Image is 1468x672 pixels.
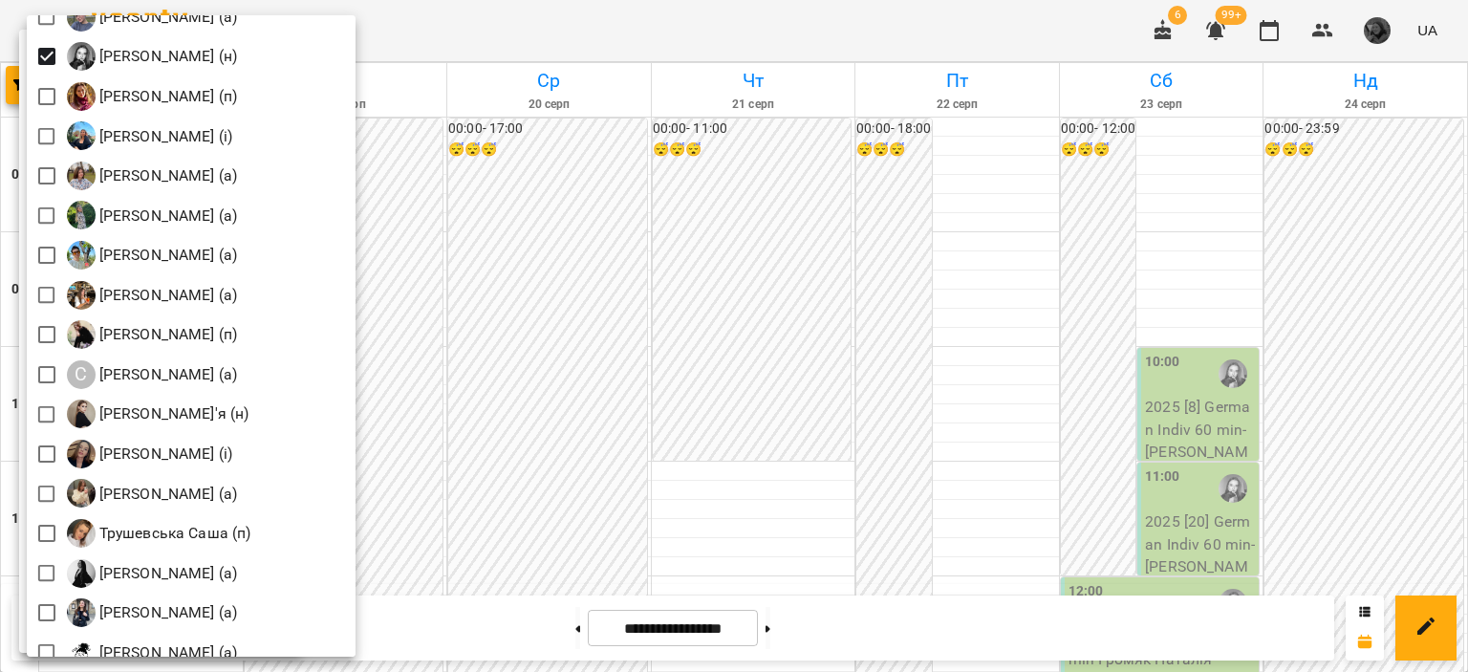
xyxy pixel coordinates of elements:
[96,363,238,386] p: [PERSON_NAME] (а)
[67,162,238,190] div: Романишин Юлія (а)
[67,82,238,111] div: Петрук Дар'я (п)
[96,601,238,624] p: [PERSON_NAME] (а)
[67,400,249,428] div: Студенко Дар'я (н)
[96,6,238,29] p: [PERSON_NAME] (а)
[96,323,238,346] p: [PERSON_NAME] (п)
[67,559,238,588] a: Ф [PERSON_NAME] (а)
[67,479,238,508] div: Тиндик-Павлова Іванна Марʼянівна (а)
[67,519,251,548] a: Т Трушевська Саша (п)
[96,45,238,68] p: [PERSON_NAME] (н)
[96,85,238,108] p: [PERSON_NAME] (п)
[96,443,233,466] p: [PERSON_NAME] (і)
[67,639,238,667] div: Целуйко Анастасія (а)
[67,42,238,71] div: Першина Валерія Андріївна (н)
[67,400,96,428] img: С
[67,42,96,71] img: П
[96,125,233,148] p: [PERSON_NAME] (і)
[67,281,238,310] div: Семенюк Таїсія Олександрівна (а)
[96,402,249,425] p: [PERSON_NAME]'я (н)
[67,281,238,310] a: С [PERSON_NAME] (а)
[67,281,96,310] img: С
[67,598,238,627] a: Х [PERSON_NAME] (а)
[67,320,96,349] img: С
[67,440,96,468] img: С
[96,483,238,506] p: [PERSON_NAME] (а)
[67,400,249,428] a: С [PERSON_NAME]'я (н)
[67,559,96,588] img: Ф
[67,360,238,389] div: Стецюк Ілона (а)
[67,320,238,349] div: Софія Рачинська (п)
[67,479,96,508] img: Т
[67,559,238,588] div: Фрунзе Валентина Сергіївна (а)
[67,241,96,270] img: Р
[96,641,238,664] p: [PERSON_NAME] (а)
[96,284,238,307] p: [PERSON_NAME] (а)
[96,164,238,187] p: [PERSON_NAME] (а)
[67,162,96,190] img: Р
[67,241,238,270] a: Р [PERSON_NAME] (а)
[67,42,238,71] a: П [PERSON_NAME] (н)
[96,522,251,545] p: Трушевська Саша (п)
[67,3,238,32] div: Павленко Світлана (а)
[67,3,96,32] img: П
[67,320,238,349] a: С [PERSON_NAME] (п)
[67,121,233,150] a: П [PERSON_NAME] (і)
[67,201,96,229] img: Р
[67,121,96,150] img: П
[67,639,238,667] a: Ц [PERSON_NAME] (а)
[67,82,96,111] img: П
[67,82,238,111] a: П [PERSON_NAME] (п)
[67,519,96,548] img: Т
[67,360,238,389] a: С [PERSON_NAME] (а)
[96,244,238,267] p: [PERSON_NAME] (а)
[67,598,96,627] img: Х
[67,241,238,270] div: Рябков Владислав Олегович (а)
[96,562,238,585] p: [PERSON_NAME] (а)
[67,201,238,229] a: Р [PERSON_NAME] (а)
[67,479,238,508] a: Т [PERSON_NAME] (а)
[67,162,238,190] a: Р [PERSON_NAME] (а)
[67,598,238,627] div: Хижняк Марія Сергіївна (а)
[67,639,96,667] img: Ц
[96,205,238,228] p: [PERSON_NAME] (а)
[67,440,233,468] a: С [PERSON_NAME] (і)
[67,201,238,229] div: Ряба Надія Федорівна (а)
[67,519,251,548] div: Трушевська Саша (п)
[67,360,96,389] div: С
[67,121,233,150] div: Поліщук Анна Сергіївна (і)
[67,440,233,468] div: Суліковська Катерина Петрівна (і)
[67,3,238,32] a: П [PERSON_NAME] (а)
